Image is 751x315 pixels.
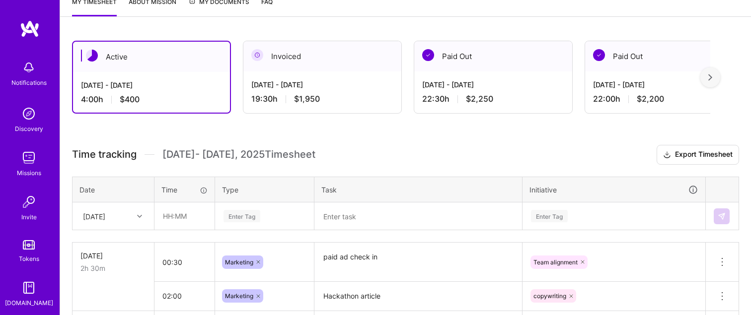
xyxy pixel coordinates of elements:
[155,203,214,229] input: HH:MM
[529,184,698,195] div: Initiative
[80,251,146,261] div: [DATE]
[593,49,605,61] img: Paid Out
[708,74,712,81] img: right
[83,211,105,221] div: [DATE]
[73,42,230,72] div: Active
[15,124,43,134] div: Discovery
[593,79,735,90] div: [DATE] - [DATE]
[243,41,401,71] div: Invoiced
[657,145,739,165] button: Export Timesheet
[23,240,35,250] img: tokens
[533,292,566,300] span: copywriting
[533,258,578,266] span: Team alignment
[225,258,253,266] span: Marketing
[251,79,393,90] div: [DATE] - [DATE]
[718,212,726,220] img: Submit
[422,94,564,104] div: 22:30 h
[19,58,39,77] img: bell
[314,177,523,202] th: Task
[154,283,215,309] input: HH:MM
[294,94,320,104] span: $1,950
[21,212,37,222] div: Invite
[19,104,39,124] img: discovery
[215,177,314,202] th: Type
[81,94,222,105] div: 4:00 h
[531,208,568,224] div: Enter Tag
[251,49,263,61] img: Invoiced
[224,208,260,224] div: Enter Tag
[225,292,253,300] span: Marketing
[19,253,39,264] div: Tokens
[17,168,41,178] div: Missions
[422,49,434,61] img: Paid Out
[585,41,743,71] div: Paid Out
[154,249,215,275] input: HH:MM
[162,148,315,161] span: [DATE] - [DATE] , 2025 Timesheet
[20,20,40,38] img: logo
[81,80,222,90] div: [DATE] - [DATE]
[466,94,493,104] span: $2,250
[414,41,572,71] div: Paid Out
[422,79,564,90] div: [DATE] - [DATE]
[19,148,39,168] img: teamwork
[19,192,39,212] img: Invite
[120,94,140,105] span: $400
[315,283,521,310] textarea: Hackathon article
[637,94,664,104] span: $2,200
[19,278,39,298] img: guide book
[11,77,47,88] div: Notifications
[80,263,146,273] div: 2h 30m
[72,148,137,161] span: Time tracking
[593,94,735,104] div: 22:00 h
[73,177,154,202] th: Date
[251,94,393,104] div: 19:30 h
[5,298,53,308] div: [DOMAIN_NAME]
[663,150,671,160] i: icon Download
[86,50,98,62] img: Active
[161,185,208,195] div: Time
[315,244,521,281] textarea: paid ad check in
[137,214,142,219] i: icon Chevron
